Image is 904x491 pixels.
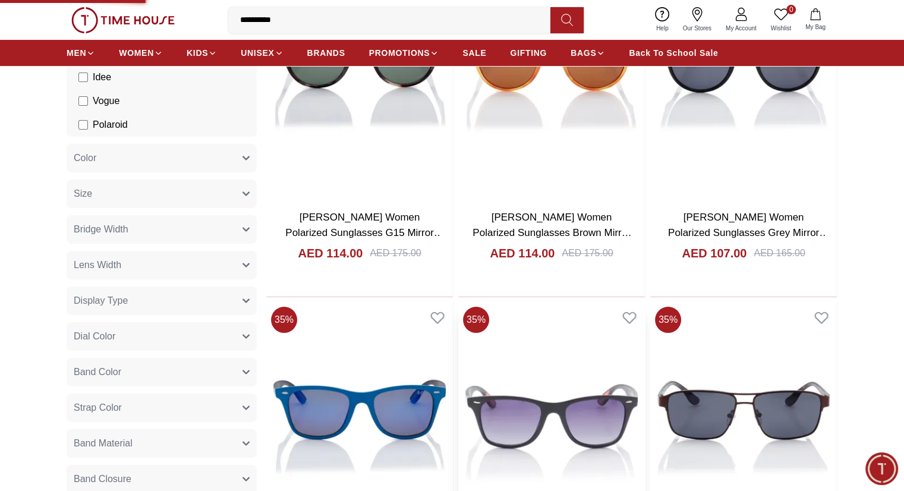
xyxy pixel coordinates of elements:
[668,212,829,253] a: [PERSON_NAME] Women Polarized Sunglasses Grey Mirror Lens - LC1216C01
[490,245,555,262] h4: AED 114.00
[241,42,283,64] a: UNISEX
[307,42,345,64] a: BRANDS
[649,5,676,35] a: Help
[865,452,898,485] div: Chat Widget
[651,24,673,33] span: Help
[67,144,257,172] button: Color
[370,246,421,260] div: AED 175.00
[369,47,430,59] span: PROMOTIONS
[67,394,257,422] button: Strap Color
[20,206,178,261] span: Hey there! Need help finding the perfect watch? I'm here if you have any questions or need a quic...
[798,6,833,34] button: My Bag
[629,47,718,59] span: Back To School Sale
[285,212,443,253] a: [PERSON_NAME] Women Polarized Sunglasses G15 Mirror Lens - LC1216C03
[764,5,798,35] a: 0Wishlist
[74,187,92,201] span: Size
[629,42,718,64] a: Back To School Sale
[369,42,439,64] a: PROMOTIONS
[571,47,596,59] span: BAGS
[473,212,631,253] a: [PERSON_NAME] Women Polarized Sunglasses Brown Mirror Lens - LC1216C02
[67,251,257,279] button: Lens Width
[67,358,257,386] button: Band Color
[682,245,746,262] h4: AED 107.00
[463,307,489,333] span: 35 %
[271,307,297,333] span: 35 %
[67,47,86,59] span: MEN
[678,24,716,33] span: Our Stores
[12,182,235,194] div: Time House Support
[187,42,217,64] a: KIDS
[241,47,274,59] span: UNISEX
[93,94,119,108] span: Vogue
[119,47,154,59] span: WOMEN
[562,246,613,260] div: AED 175.00
[67,322,257,351] button: Dial Color
[71,7,175,33] img: ...
[74,294,128,308] span: Display Type
[74,436,133,451] span: Band Material
[187,47,208,59] span: KIDS
[74,365,121,379] span: Band Color
[462,42,486,64] a: SALE
[676,5,719,35] a: Our Stores
[298,245,363,262] h4: AED 114.00
[74,258,121,272] span: Lens Width
[159,256,189,264] span: 01:10 PM
[67,215,257,244] button: Bridge Width
[754,246,805,260] div: AED 165.00
[3,281,235,341] textarea: We are here to help you
[68,204,79,217] em: Blush
[721,24,761,33] span: My Account
[510,42,547,64] a: GIFTING
[78,73,88,82] input: Idee
[801,23,830,32] span: My Bag
[78,96,88,106] input: Vogue
[74,329,115,344] span: Dial Color
[74,472,131,486] span: Band Closure
[63,15,199,27] div: Time House Support
[462,47,486,59] span: SALE
[74,151,96,165] span: Color
[74,401,122,415] span: Strap Color
[67,42,95,64] a: MEN
[9,9,33,33] em: Back
[78,120,88,130] input: Polaroid
[655,307,681,333] span: 35 %
[93,118,128,132] span: Polaroid
[766,24,796,33] span: Wishlist
[67,287,257,315] button: Display Type
[786,5,796,14] span: 0
[119,42,163,64] a: WOMEN
[67,429,257,458] button: Band Material
[67,180,257,208] button: Size
[36,11,56,31] img: Profile picture of Time House Support
[571,42,605,64] a: BAGS
[74,222,128,237] span: Bridge Width
[307,47,345,59] span: BRANDS
[510,47,547,59] span: GIFTING
[93,70,111,84] span: Idee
